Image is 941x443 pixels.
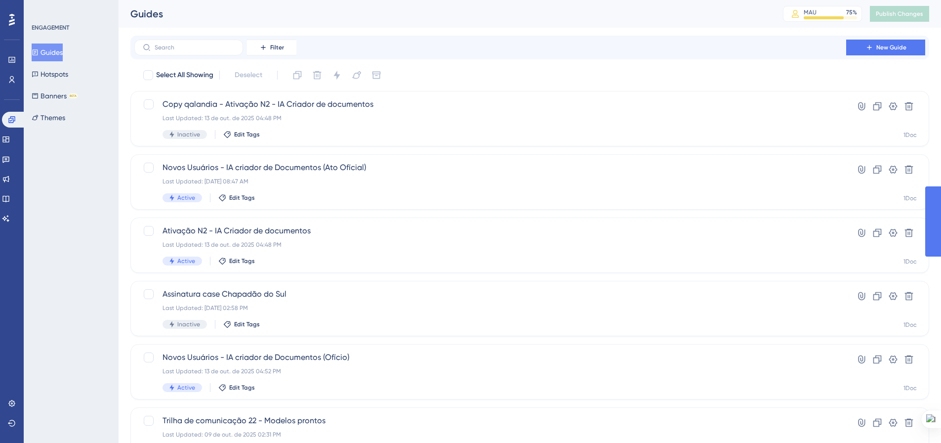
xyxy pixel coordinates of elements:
[32,65,68,83] button: Hotspots
[163,352,818,363] span: Novos Usuários - IA criador de Documentos (Ofício)
[32,44,63,61] button: Guides
[903,384,917,392] div: 1Doc
[163,241,818,249] div: Last Updated: 13 de out. de 2025 04:48 PM
[270,44,284,51] span: Filter
[32,24,69,32] div: ENGAGEMENT
[226,66,271,84] button: Deselect
[903,131,917,139] div: 1Doc
[229,384,255,392] span: Edit Tags
[218,257,255,265] button: Edit Tags
[804,8,817,16] div: MAU
[163,162,818,174] span: Novos Usuários - IA criador de Documentos (Ato Ofícial)
[155,44,235,51] input: Search
[32,109,65,127] button: Themes
[177,194,195,202] span: Active
[229,257,255,265] span: Edit Tags
[229,194,255,202] span: Edit Tags
[177,384,195,392] span: Active
[32,87,78,105] button: BannersBETA
[900,404,929,434] iframe: UserGuiding AI Assistant Launcher
[163,288,818,300] span: Assinatura case Chapadão do Sul
[218,194,255,202] button: Edit Tags
[163,98,818,110] span: Copy qalandia - Ativação N2 - IA Criador de documentos
[163,225,818,237] span: Ativação N2 - IA Criador de documentos
[876,44,906,51] span: New Guide
[223,320,260,328] button: Edit Tags
[234,131,260,138] span: Edit Tags
[223,131,260,138] button: Edit Tags
[163,114,818,122] div: Last Updated: 13 de out. de 2025 04:48 PM
[163,367,818,375] div: Last Updated: 13 de out. de 2025 04:52 PM
[903,258,917,266] div: 1Doc
[235,69,262,81] span: Deselect
[130,7,758,21] div: Guides
[247,40,296,55] button: Filter
[218,384,255,392] button: Edit Tags
[876,10,923,18] span: Publish Changes
[177,257,195,265] span: Active
[163,304,818,312] div: Last Updated: [DATE] 02:58 PM
[846,40,925,55] button: New Guide
[177,320,200,328] span: Inactive
[69,93,78,98] div: BETA
[163,415,818,427] span: Trilha de comunicação 22 - Modelos prontos
[163,431,818,439] div: Last Updated: 09 de out. de 2025 02:31 PM
[234,320,260,328] span: Edit Tags
[903,321,917,329] div: 1Doc
[870,6,929,22] button: Publish Changes
[156,69,213,81] span: Select All Showing
[177,131,200,138] span: Inactive
[903,194,917,202] div: 1Doc
[846,8,857,16] div: 75 %
[163,177,818,185] div: Last Updated: [DATE] 08:47 AM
